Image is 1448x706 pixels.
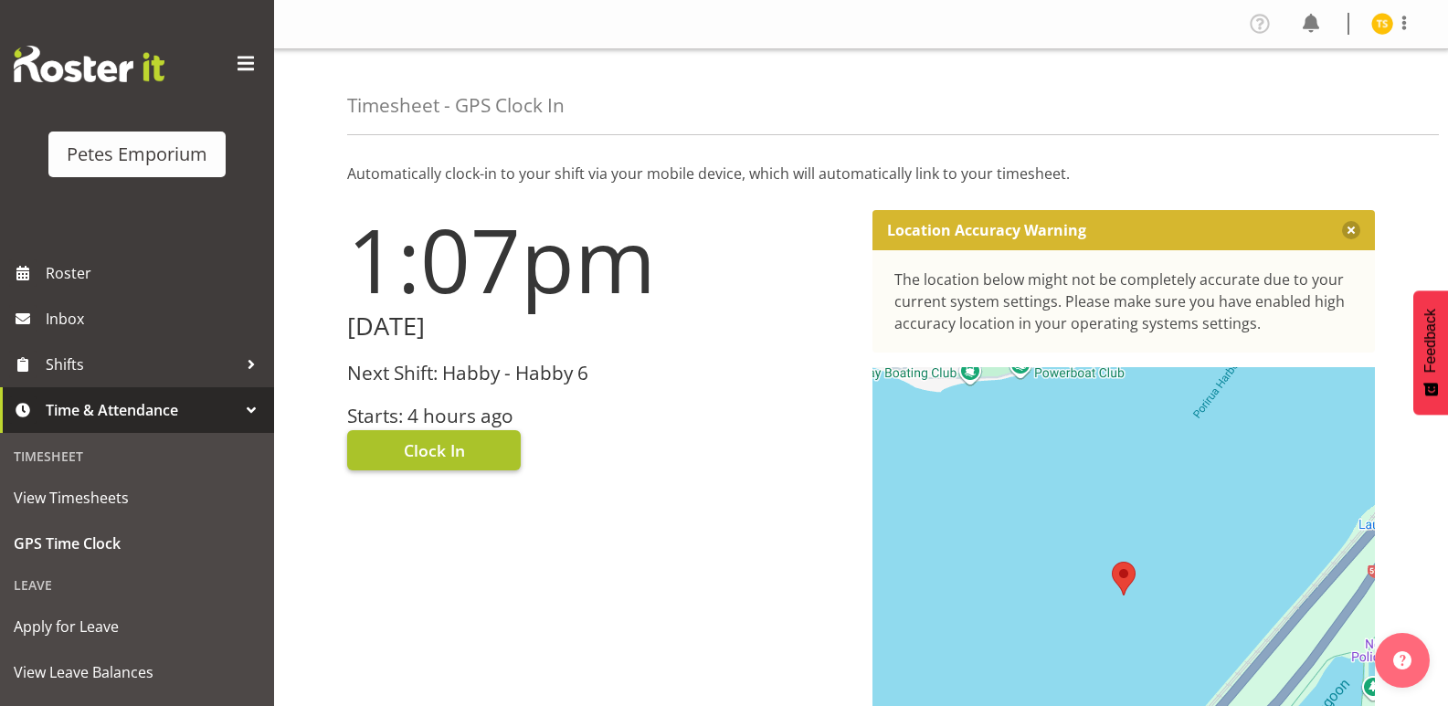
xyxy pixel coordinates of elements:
div: The location below might not be completely accurate due to your current system settings. Please m... [894,269,1354,334]
h1: 1:07pm [347,210,851,309]
span: Roster [46,259,265,287]
h4: Timesheet - GPS Clock In [347,95,565,116]
span: Time & Attendance [46,396,238,424]
span: Apply for Leave [14,613,260,640]
img: Rosterit website logo [14,46,164,82]
h3: Next Shift: Habby - Habby 6 [347,363,851,384]
p: Automatically clock-in to your shift via your mobile device, which will automatically link to you... [347,163,1375,184]
span: Shifts [46,351,238,378]
span: Inbox [46,305,265,332]
span: GPS Time Clock [14,530,260,557]
span: View Leave Balances [14,659,260,686]
img: help-xxl-2.png [1393,651,1411,669]
h2: [DATE] [347,312,851,341]
img: tamara-straker11292.jpg [1371,13,1393,35]
a: Apply for Leave [5,604,270,649]
div: Timesheet [5,437,270,475]
h3: Starts: 4 hours ago [347,406,851,427]
a: View Timesheets [5,475,270,521]
button: Feedback - Show survey [1413,290,1448,415]
button: Close message [1342,221,1360,239]
span: Clock In [404,438,465,462]
a: GPS Time Clock [5,521,270,566]
div: Leave [5,566,270,604]
span: View Timesheets [14,484,260,511]
div: Petes Emporium [67,141,207,168]
a: View Leave Balances [5,649,270,695]
span: Feedback [1422,309,1439,373]
button: Clock In [347,430,521,470]
p: Location Accuracy Warning [887,221,1086,239]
